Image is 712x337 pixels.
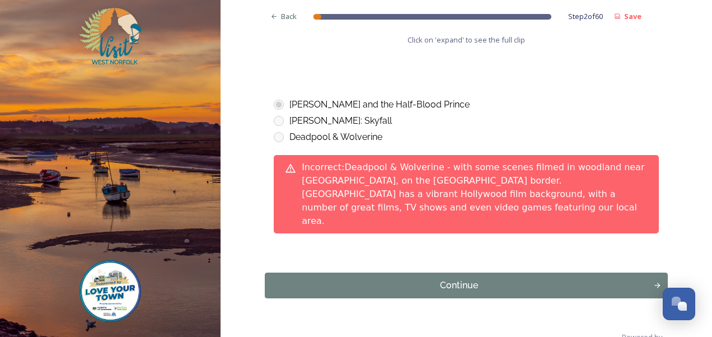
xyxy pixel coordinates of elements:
div: Continue [271,279,648,292]
button: Open Chat [663,288,695,320]
span: Step 2 of 60 [568,11,603,22]
div: Deadpool & Wolverine [289,130,382,144]
div: [PERSON_NAME]: Skyfall [289,114,392,128]
div: Incorrect: Deadpool & Wolverine - with some scenes filmed in woodland near [GEOGRAPHIC_DATA], on ... [302,161,648,228]
div: [PERSON_NAME] and the Half-Blood Prince [289,98,470,111]
strong: Save [624,11,641,21]
span: Click on 'expand' to see the full clip [407,35,525,45]
button: Continue [265,273,668,298]
span: Back [281,11,297,22]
